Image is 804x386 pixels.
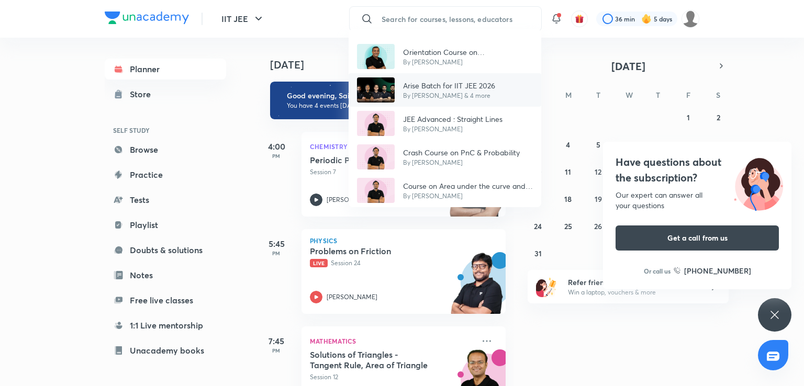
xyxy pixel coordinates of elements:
img: Avatar [357,144,395,169]
div: Our expert can answer all your questions [616,190,779,211]
h4: Have questions about the subscription? [616,154,779,186]
img: ttu_illustration_new.svg [725,154,791,211]
p: By [PERSON_NAME] [403,158,520,167]
p: Arise Batch for IIT JEE 2026 [403,80,495,91]
p: By [PERSON_NAME] [403,124,502,134]
p: Crash Course on PnC & Probability [403,147,520,158]
p: JEE Advanced : Straight Lines [403,113,502,124]
p: Course on Area under the curve and Differential Equations [403,180,533,191]
p: By [PERSON_NAME] [403,191,533,201]
a: AvatarCrash Course on PnC & ProbabilityBy [PERSON_NAME] [349,140,541,174]
img: Avatar [357,44,395,69]
a: [PHONE_NUMBER] [674,265,751,276]
img: Avatar [357,178,395,203]
h6: [PHONE_NUMBER] [684,265,751,276]
button: Get a call from us [616,225,779,251]
a: AvatarCourse on Area under the curve and Differential EquationsBy [PERSON_NAME] [349,174,541,207]
p: By [PERSON_NAME] [403,58,533,67]
a: AvatarJEE Advanced : Straight LinesBy [PERSON_NAME] [349,107,541,140]
p: By [PERSON_NAME] & 4 more [403,91,495,100]
a: AvatarArise Batch for IIT JEE 2026By [PERSON_NAME] & 4 more [349,73,541,107]
p: Orientation Course on [GEOGRAPHIC_DATA] JEE 2024 Crash Course Batch [403,47,533,58]
p: Or call us [644,266,671,276]
img: Avatar [357,77,395,103]
img: Avatar [357,111,395,136]
a: AvatarOrientation Course on [GEOGRAPHIC_DATA] JEE 2024 Crash Course BatchBy [PERSON_NAME] [349,40,541,73]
